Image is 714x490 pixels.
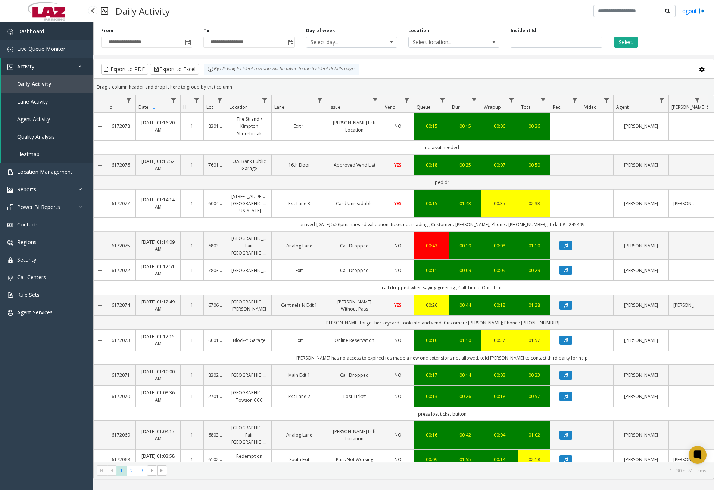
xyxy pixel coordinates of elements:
[418,456,445,463] a: 00:09
[231,298,267,312] a: [GEOGRAPHIC_DATA][PERSON_NAME]
[486,123,514,130] a: 00:06
[331,267,377,274] a: Call Dropped
[523,123,545,130] a: 00:36
[387,123,409,130] a: NO
[523,302,545,309] a: 01:28
[657,95,667,105] a: Agent Filter Menu
[331,393,377,400] a: Lost Ticket
[7,275,13,281] img: 'icon'
[523,200,545,207] div: 02:33
[1,93,93,110] a: Lane Activity
[231,235,267,256] a: [GEOGRAPHIC_DATA] Fair [GEOGRAPHIC_DATA]
[231,424,267,446] a: [GEOGRAPHIC_DATA] Fair [GEOGRAPHIC_DATA]
[17,274,46,281] span: Call Centers
[614,37,638,48] button: Select
[140,298,176,312] a: [DATE] 01:12:49 AM
[17,115,50,123] span: Agent Activity
[437,95,448,105] a: Queue Filter Menu
[523,337,545,344] div: 01:57
[276,161,322,169] a: 16th Door
[184,37,192,47] span: Toggle popup
[112,2,174,20] h3: Daily Activity
[208,66,213,72] img: infoIcon.svg
[7,240,13,246] img: 'icon'
[387,242,409,249] a: NO
[124,95,134,105] a: Id Filter Menu
[17,168,72,175] span: Location Management
[185,161,199,169] a: 1
[94,338,106,344] a: Collapse Details
[395,372,402,378] span: NO
[110,372,131,379] a: 6172071
[94,124,106,130] a: Collapse Details
[395,337,402,343] span: NO
[331,372,377,379] a: Call Dropped
[454,242,476,249] div: 00:19
[7,187,13,193] img: 'icon'
[230,104,248,110] span: Location
[418,267,445,274] a: 00:11
[486,302,514,309] div: 00:18
[418,337,445,344] a: 00:10
[387,372,409,379] a: NO
[387,456,409,463] a: NO
[185,242,199,249] a: 1
[699,7,705,15] img: logout
[418,161,445,169] a: 00:18
[7,257,13,263] img: 'icon'
[110,200,131,207] a: 6172077
[523,393,545,400] a: 00:57
[276,393,322,400] a: Exit Lane 2
[454,431,476,438] a: 00:42
[274,104,284,110] span: Lane
[110,393,131,400] a: 6172070
[523,431,545,438] a: 01:02
[618,337,664,344] a: [PERSON_NAME]
[486,267,514,274] div: 00:09
[394,302,402,308] span: YES
[7,222,13,228] img: 'icon'
[331,119,377,133] a: [PERSON_NAME] Left Location
[110,431,131,438] a: 6172069
[523,161,545,169] div: 00:50
[523,267,545,274] a: 00:29
[231,337,267,344] a: Block-Y Garage
[116,466,127,476] span: Page 1
[679,7,705,15] a: Logout
[486,337,514,344] a: 00:37
[418,431,445,438] div: 00:16
[286,37,294,47] span: Toggle popup
[408,27,429,34] label: Location
[7,46,13,52] img: 'icon'
[454,372,476,379] a: 00:14
[673,456,699,463] a: [PERSON_NAME]
[486,431,514,438] a: 00:04
[127,466,137,476] span: Page 2
[208,242,222,249] a: 680387
[17,221,39,228] span: Contacts
[331,242,377,249] a: Call Dropped
[17,80,52,87] span: Daily Activity
[486,372,514,379] a: 00:02
[208,302,222,309] a: 670657
[140,158,176,172] a: [DATE] 01:15:52 AM
[183,104,187,110] span: H
[185,393,199,400] a: 1
[17,238,37,246] span: Regions
[454,337,476,344] a: 01:10
[370,95,380,105] a: Issue Filter Menu
[454,393,476,400] div: 00:26
[523,372,545,379] a: 00:33
[418,372,445,379] div: 00:17
[140,119,176,133] a: [DATE] 01:16:20 AM
[7,64,13,70] img: 'icon'
[454,267,476,274] div: 00:09
[17,291,40,298] span: Rule Sets
[418,302,445,309] div: 00:26
[469,95,479,105] a: Dur Filter Menu
[206,104,213,110] span: Lot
